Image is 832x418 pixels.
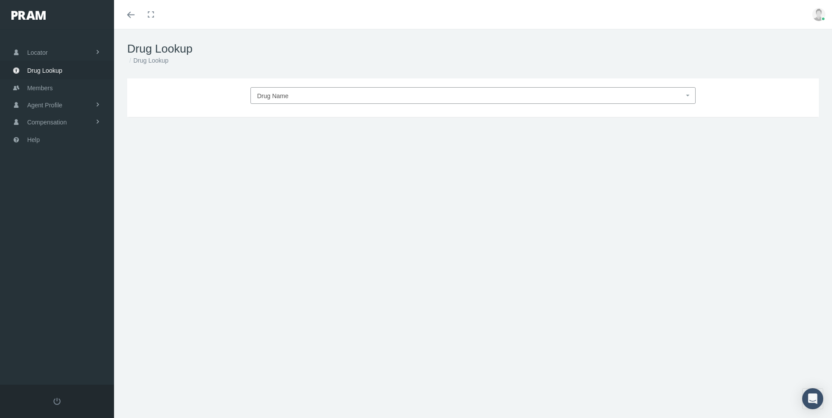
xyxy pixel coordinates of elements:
[812,8,825,21] img: user-placeholder.jpg
[127,42,819,56] h1: Drug Lookup
[11,11,46,20] img: PRAM_20_x_78.png
[257,92,289,99] span: Drug Name
[127,56,168,65] li: Drug Lookup
[27,114,67,131] span: Compensation
[27,44,48,61] span: Locator
[27,131,40,148] span: Help
[802,388,823,409] div: Open Intercom Messenger
[27,80,53,96] span: Members
[27,62,62,79] span: Drug Lookup
[27,97,62,113] span: Agent Profile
